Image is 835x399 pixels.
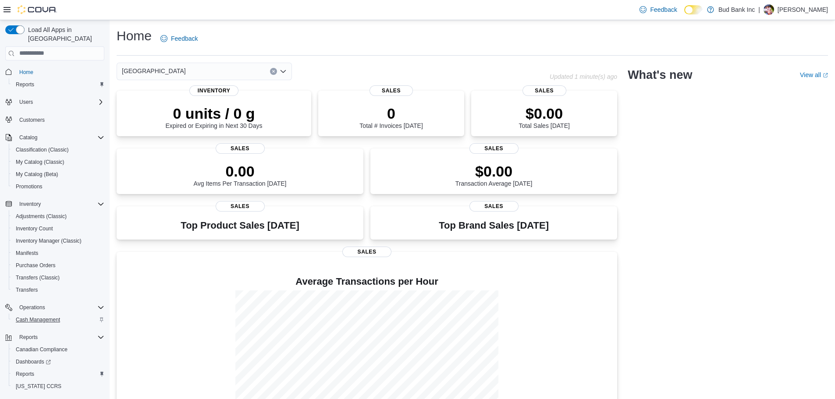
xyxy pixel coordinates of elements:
[9,180,108,193] button: Promotions
[19,134,37,141] span: Catalog
[157,30,201,47] a: Feedback
[12,236,104,246] span: Inventory Manager (Classic)
[2,331,108,343] button: Reports
[9,168,108,180] button: My Catalog (Beta)
[455,162,533,187] div: Transaction Average [DATE]
[16,115,48,125] a: Customers
[9,272,108,284] button: Transfers (Classic)
[122,66,186,76] span: [GEOGRAPHIC_DATA]
[9,259,108,272] button: Purchase Orders
[12,272,104,283] span: Transfers (Classic)
[455,162,533,180] p: $0.00
[12,285,41,295] a: Transfers
[9,78,108,91] button: Reports
[650,5,677,14] span: Feedback
[342,247,391,257] span: Sales
[12,357,104,367] span: Dashboards
[718,4,755,15] p: Bud Bank Inc
[12,157,104,167] span: My Catalog (Classic)
[684,5,703,14] input: Dark Mode
[18,5,57,14] img: Cova
[12,381,65,392] a: [US_STATE] CCRS
[12,272,63,283] a: Transfers (Classic)
[9,343,108,356] button: Canadian Compliance
[628,68,692,82] h2: What's new
[16,346,68,353] span: Canadian Compliance
[12,169,104,180] span: My Catalog (Beta)
[800,71,828,78] a: View allExternal link
[12,369,38,379] a: Reports
[12,181,104,192] span: Promotions
[12,211,104,222] span: Adjustments (Classic)
[12,357,54,367] a: Dashboards
[2,198,108,210] button: Inventory
[189,85,238,96] span: Inventory
[16,67,104,78] span: Home
[117,27,152,45] h1: Home
[16,171,58,178] span: My Catalog (Beta)
[12,248,104,258] span: Manifests
[171,34,198,43] span: Feedback
[16,213,67,220] span: Adjustments (Classic)
[778,4,828,15] p: [PERSON_NAME]
[12,145,104,155] span: Classification (Classic)
[16,67,37,78] a: Home
[12,223,57,234] a: Inventory Count
[12,211,70,222] a: Adjustments (Classic)
[19,117,45,124] span: Customers
[9,356,108,368] a: Dashboards
[9,235,108,247] button: Inventory Manager (Classic)
[2,96,108,108] button: Users
[16,183,43,190] span: Promotions
[12,79,104,90] span: Reports
[16,132,41,143] button: Catalog
[124,276,610,287] h4: Average Transactions per Hour
[12,344,71,355] a: Canadian Compliance
[16,371,34,378] span: Reports
[12,381,104,392] span: Washington CCRS
[12,236,85,246] a: Inventory Manager (Classic)
[216,201,265,212] span: Sales
[9,284,108,296] button: Transfers
[519,105,569,129] div: Total Sales [DATE]
[16,199,44,209] button: Inventory
[16,302,49,313] button: Operations
[16,225,53,232] span: Inventory Count
[16,383,61,390] span: [US_STATE] CCRS
[636,1,680,18] a: Feedback
[12,260,104,271] span: Purchase Orders
[16,132,104,143] span: Catalog
[439,220,549,231] h3: Top Brand Sales [DATE]
[2,131,108,144] button: Catalog
[16,332,104,343] span: Reports
[9,210,108,222] button: Adjustments (Classic)
[9,368,108,380] button: Reports
[12,314,104,325] span: Cash Management
[9,247,108,259] button: Manifests
[16,97,36,107] button: Users
[12,314,64,325] a: Cash Management
[270,68,277,75] button: Clear input
[12,223,104,234] span: Inventory Count
[16,302,104,313] span: Operations
[16,97,104,107] span: Users
[16,286,38,293] span: Transfers
[9,222,108,235] button: Inventory Count
[469,143,519,154] span: Sales
[9,156,108,168] button: My Catalog (Classic)
[9,380,108,392] button: [US_STATE] CCRS
[16,81,34,88] span: Reports
[12,145,72,155] a: Classification (Classic)
[12,344,104,355] span: Canadian Compliance
[16,159,64,166] span: My Catalog (Classic)
[16,262,56,269] span: Purchase Orders
[194,162,287,187] div: Avg Items Per Transaction [DATE]
[684,14,685,15] span: Dark Mode
[519,105,569,122] p: $0.00
[469,201,519,212] span: Sales
[522,85,566,96] span: Sales
[359,105,423,122] p: 0
[25,25,104,43] span: Load All Apps in [GEOGRAPHIC_DATA]
[216,143,265,154] span: Sales
[16,146,69,153] span: Classification (Classic)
